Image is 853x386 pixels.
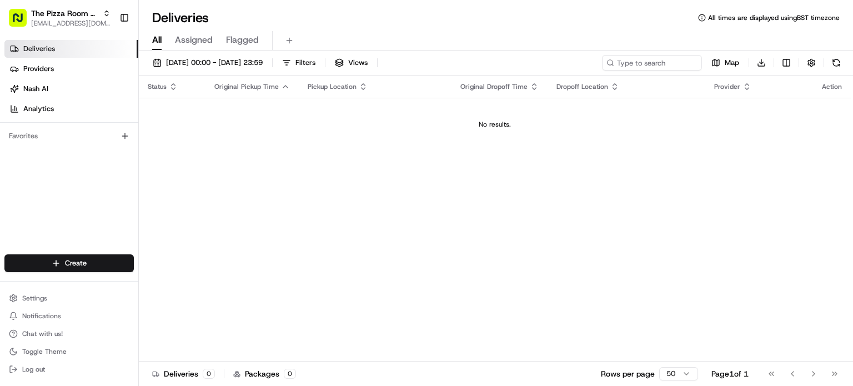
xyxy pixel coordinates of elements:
div: No results. [143,120,846,129]
div: 0 [284,369,296,379]
a: Analytics [4,100,138,118]
div: Deliveries [152,368,215,379]
div: 0 [203,369,215,379]
span: Analytics [23,104,54,114]
span: Provider [714,82,740,91]
span: [DATE] 00:00 - [DATE] 23:59 [166,58,263,68]
span: Toggle Theme [22,347,67,356]
button: Log out [4,362,134,377]
button: [DATE] 00:00 - [DATE] 23:59 [148,55,268,71]
div: Favorites [4,127,134,145]
div: Packages [233,368,296,379]
button: The Pizza Room - Poplar[EMAIL_ADDRESS][DOMAIN_NAME] [4,4,115,31]
span: Filters [295,58,315,68]
button: Create [4,254,134,272]
a: Nash AI [4,80,138,98]
button: Refresh [829,55,844,71]
button: Toggle Theme [4,344,134,359]
span: Status [148,82,167,91]
span: Notifications [22,312,61,320]
a: Providers [4,60,138,78]
button: [EMAIL_ADDRESS][DOMAIN_NAME] [31,19,111,28]
span: Deliveries [23,44,55,54]
button: Settings [4,290,134,306]
span: Log out [22,365,45,374]
div: Action [822,82,842,91]
span: Map [725,58,739,68]
span: Original Pickup Time [214,82,279,91]
button: Filters [277,55,320,71]
span: All times are displayed using BST timezone [708,13,840,22]
button: The Pizza Room - Poplar [31,8,98,19]
button: Map [706,55,744,71]
span: Flagged [226,33,259,47]
span: Pickup Location [308,82,357,91]
button: Views [330,55,373,71]
span: Create [65,258,87,268]
span: All [152,33,162,47]
div: Page 1 of 1 [711,368,749,379]
span: Chat with us! [22,329,63,338]
span: Assigned [175,33,213,47]
button: Notifications [4,308,134,324]
span: Dropoff Location [556,82,608,91]
span: Settings [22,294,47,303]
input: Type to search [602,55,702,71]
span: Views [348,58,368,68]
button: Chat with us! [4,326,134,342]
span: Original Dropoff Time [460,82,528,91]
p: Rows per page [601,368,655,379]
h1: Deliveries [152,9,209,27]
span: Nash AI [23,84,48,94]
a: Deliveries [4,40,138,58]
span: Providers [23,64,54,74]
